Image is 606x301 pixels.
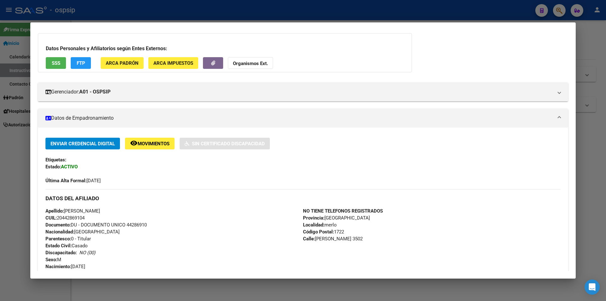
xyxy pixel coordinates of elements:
button: ARCA Padrón [101,57,144,69]
strong: Localidad: [303,222,324,228]
strong: Estado Civil: [45,243,72,249]
strong: A01 - OSPSIP [79,88,110,96]
span: merlo [303,222,337,228]
span: [PERSON_NAME] 3502 [303,236,363,242]
span: [GEOGRAPHIC_DATA] [303,215,370,221]
strong: Apellido: [45,208,64,214]
strong: Documento: [45,222,71,228]
span: ARCA Impuestos [153,60,193,66]
div: Open Intercom Messenger [585,280,600,295]
span: Sin Certificado Discapacidad [192,141,265,147]
span: [GEOGRAPHIC_DATA] [45,229,120,235]
button: ARCA Impuestos [148,57,198,69]
strong: Parentesco: [45,236,71,242]
i: NO (00) [79,250,95,256]
button: FTP [71,57,91,69]
mat-icon: remove_red_eye [130,139,138,147]
strong: Sexo: [45,257,57,262]
strong: Código Postal: [303,229,334,235]
strong: Provincia: [303,215,324,221]
mat-panel-title: Datos de Empadronamiento [45,114,553,122]
span: Enviar Credencial Digital [50,141,115,147]
button: Enviar Credencial Digital [45,138,120,149]
button: SSS [46,57,66,69]
span: Movimientos [138,141,169,147]
span: [PERSON_NAME] [45,208,100,214]
strong: Nacionalidad: [45,229,74,235]
mat-panel-title: Gerenciador: [45,88,553,96]
strong: CUIL: [45,215,57,221]
strong: Edad: [45,271,57,276]
h3: DATOS DEL AFILIADO [45,195,561,202]
span: 23 [45,271,62,276]
mat-expansion-panel-header: Gerenciador:A01 - OSPSIP [38,82,568,101]
button: Sin Certificado Discapacidad [180,138,270,149]
strong: NO TIENE TELEFONOS REGISTRADOS [303,208,383,214]
strong: Discapacitado: [45,250,77,256]
span: 20442869104 [45,215,85,221]
h3: Datos Personales y Afiliatorios según Entes Externos: [46,45,404,52]
span: ARCA Padrón [106,60,139,66]
strong: Última Alta Formal: [45,178,86,184]
mat-expansion-panel-header: Datos de Empadronamiento [38,109,568,128]
strong: Etiquetas: [45,157,66,163]
span: [DATE] [45,264,85,269]
strong: Nacimiento: [45,264,71,269]
button: Movimientos [125,138,175,149]
strong: Organismos Ext. [233,61,268,66]
strong: ACTIVO [61,164,78,170]
strong: Calle: [303,236,315,242]
strong: Estado: [45,164,61,170]
span: 1722 [303,229,344,235]
span: 0 - Titular [45,236,91,242]
span: DU - DOCUMENTO UNICO 44286910 [45,222,147,228]
button: Organismos Ext. [228,57,273,69]
span: SSS [52,60,60,66]
span: [DATE] [45,178,101,184]
span: M [45,257,61,262]
span: Casado [45,243,88,249]
span: FTP [77,60,85,66]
